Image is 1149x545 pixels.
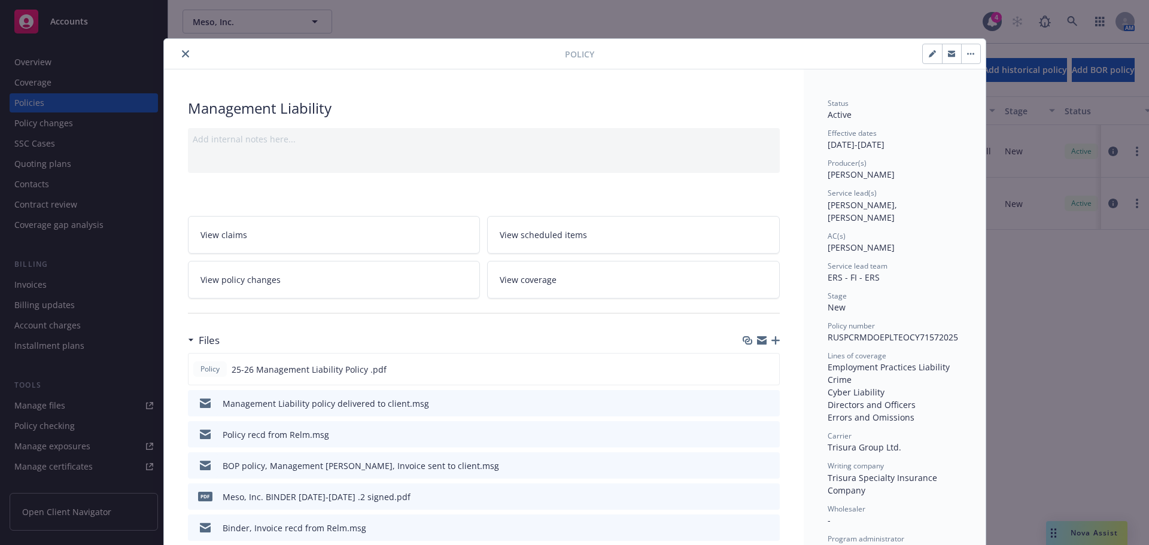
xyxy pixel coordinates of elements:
[764,459,775,472] button: preview file
[828,331,958,343] span: RUSPCRMDOEPLTEOCY71572025
[828,472,940,496] span: Trisura Specialty Insurance Company
[828,373,962,386] div: Crime
[828,98,849,108] span: Status
[828,169,895,180] span: [PERSON_NAME]
[188,333,220,348] div: Files
[828,321,875,331] span: Policy number
[828,534,904,544] span: Program administrator
[764,491,775,503] button: preview file
[828,431,852,441] span: Carrier
[828,351,886,361] span: Lines of coverage
[487,216,780,254] a: View scheduled items
[223,522,366,534] div: Binder, Invoice recd from Relm.msg
[223,459,499,472] div: BOP policy, Management [PERSON_NAME], Invoice sent to client.msg
[828,291,847,301] span: Stage
[828,188,877,198] span: Service lead(s)
[828,199,899,223] span: [PERSON_NAME], [PERSON_NAME]
[193,133,775,145] div: Add internal notes here...
[487,261,780,299] a: View coverage
[188,98,780,118] div: Management Liability
[198,364,222,375] span: Policy
[828,128,962,151] div: [DATE] - [DATE]
[745,397,755,410] button: download file
[178,47,193,61] button: close
[745,491,755,503] button: download file
[745,459,755,472] button: download file
[828,231,846,241] span: AC(s)
[828,398,962,411] div: Directors and Officers
[744,363,754,376] button: download file
[828,411,962,424] div: Errors and Omissions
[200,273,281,286] span: View policy changes
[828,504,865,514] span: Wholesaler
[745,428,755,441] button: download file
[232,363,387,376] span: 25-26 Management Liability Policy .pdf
[828,461,884,471] span: Writing company
[828,386,962,398] div: Cyber Liability
[188,216,481,254] a: View claims
[828,361,962,373] div: Employment Practices Liability
[828,128,877,138] span: Effective dates
[828,109,852,120] span: Active
[828,442,901,453] span: Trisura Group Ltd.
[828,302,846,313] span: New
[745,522,755,534] button: download file
[223,397,429,410] div: Management Liability policy delivered to client.msg
[828,272,880,283] span: ERS - FI - ERS
[764,363,774,376] button: preview file
[500,229,587,241] span: View scheduled items
[828,261,887,271] span: Service lead team
[828,514,831,526] span: -
[198,492,212,501] span: pdf
[188,261,481,299] a: View policy changes
[828,158,867,168] span: Producer(s)
[223,491,411,503] div: Meso, Inc. BINDER [DATE]-[DATE] .2 signed.pdf
[223,428,329,441] div: Policy recd from Relm.msg
[764,397,775,410] button: preview file
[199,333,220,348] h3: Files
[828,242,895,253] span: [PERSON_NAME]
[764,428,775,441] button: preview file
[500,273,557,286] span: View coverage
[565,48,594,60] span: Policy
[764,522,775,534] button: preview file
[200,229,247,241] span: View claims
